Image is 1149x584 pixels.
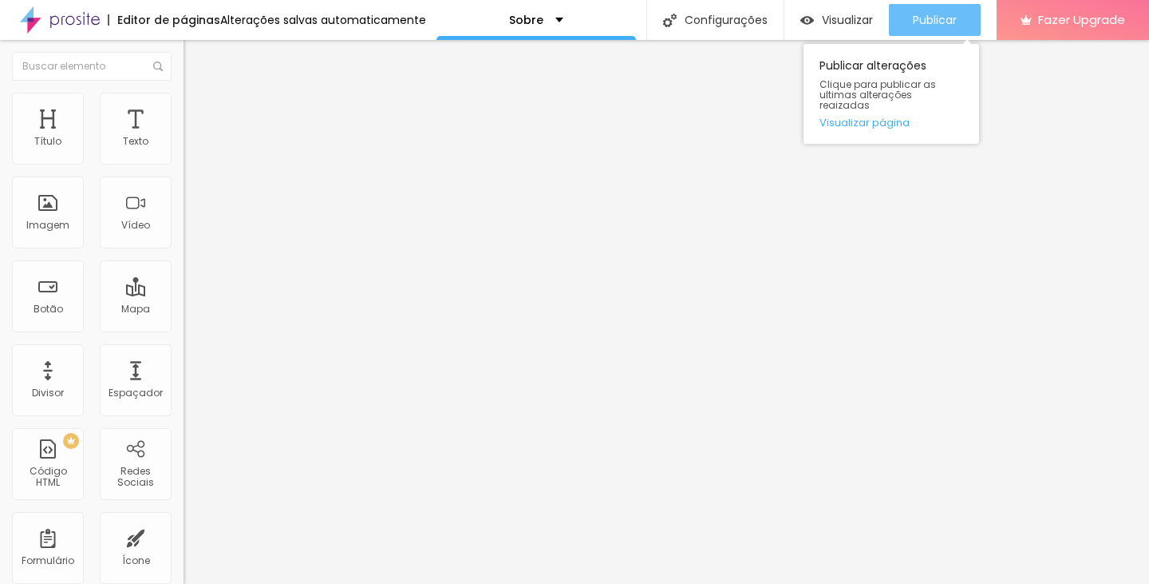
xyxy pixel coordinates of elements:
div: Alterações salvas automaticamente [220,14,426,26]
span: Clique para publicar as ultimas alterações reaizadas [819,79,963,111]
input: Buscar elemento [12,52,172,81]
button: Visualizar [784,4,889,36]
img: Icone [153,62,163,71]
p: Sobre [509,14,543,26]
div: Texto [123,136,148,147]
span: Visualizar [822,14,873,26]
img: Icone [663,14,677,27]
span: Fazer Upgrade [1038,13,1125,26]
div: Mapa [121,304,150,315]
iframe: Editor [184,40,1149,584]
span: Publicar [913,14,957,26]
div: Espaçador [109,387,163,399]
div: Divisor [32,387,64,399]
div: Formulário [22,555,74,566]
button: Publicar [889,4,981,36]
div: Imagem [26,220,69,231]
div: Vídeo [121,220,150,231]
div: Código HTML [16,466,79,489]
div: Publicar alterações [804,44,979,144]
div: Título [34,136,61,147]
img: view-1.svg [800,14,814,27]
div: Redes Sociais [104,466,167,489]
a: Visualizar página [819,117,963,128]
div: Botão [34,304,63,315]
div: Editor de páginas [108,14,220,26]
div: Ícone [122,555,150,566]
